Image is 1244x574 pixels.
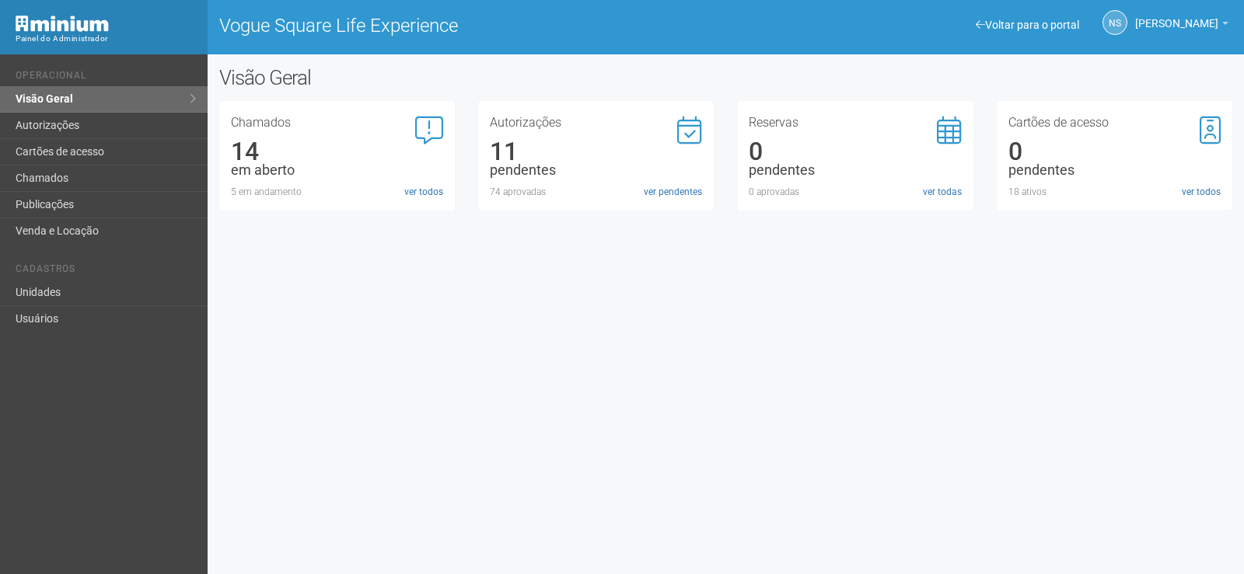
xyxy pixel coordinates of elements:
[923,185,962,199] a: ver todas
[1008,163,1221,177] div: pendentes
[16,32,196,46] div: Painel do Administrador
[16,263,196,280] li: Cadastros
[1008,144,1221,158] div: 0
[749,144,961,158] div: 0
[976,19,1079,31] a: Voltar para o portal
[644,185,702,199] a: ver pendentes
[490,117,702,129] h3: Autorizações
[749,185,961,199] div: 0 aprovadas
[219,16,715,36] h1: Vogue Square Life Experience
[490,144,702,158] div: 11
[1008,117,1221,129] h3: Cartões de acesso
[1135,2,1218,30] span: Nicolle Silva
[231,163,443,177] div: em aberto
[490,185,702,199] div: 74 aprovadas
[404,185,443,199] a: ver todos
[231,117,443,129] h3: Chamados
[749,163,961,177] div: pendentes
[231,185,443,199] div: 5 em andamento
[1102,10,1127,35] a: NS
[16,70,196,86] li: Operacional
[749,117,961,129] h3: Reservas
[16,16,109,32] img: Minium
[219,66,628,89] h2: Visão Geral
[1135,19,1228,32] a: [PERSON_NAME]
[231,144,443,158] div: 14
[1182,185,1221,199] a: ver todos
[1008,185,1221,199] div: 18 ativos
[490,163,702,177] div: pendentes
